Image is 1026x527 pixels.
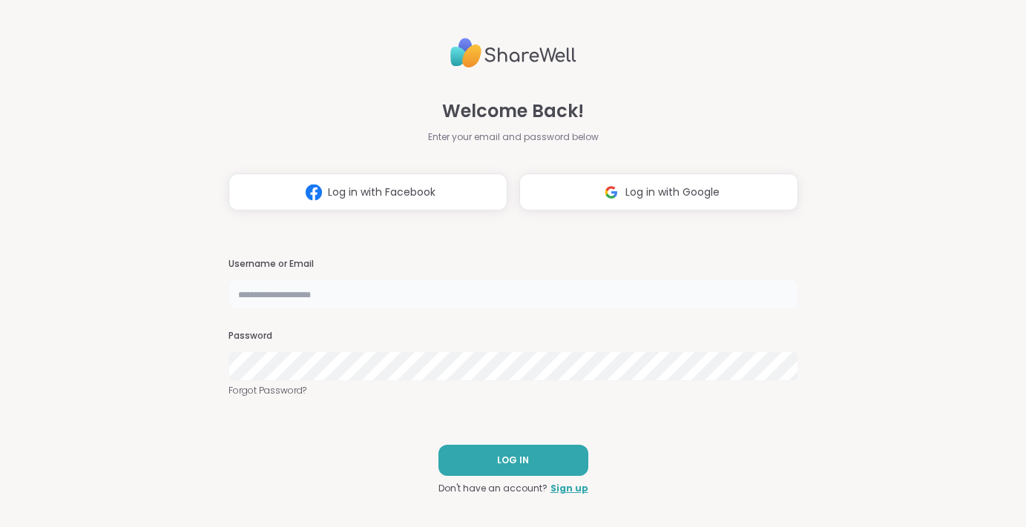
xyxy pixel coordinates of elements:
[228,384,798,397] a: Forgot Password?
[438,445,588,476] button: LOG IN
[228,258,798,271] h3: Username or Email
[450,32,576,74] img: ShareWell Logo
[597,179,625,206] img: ShareWell Logomark
[550,482,588,495] a: Sign up
[625,185,720,200] span: Log in with Google
[300,179,328,206] img: ShareWell Logomark
[442,98,584,125] span: Welcome Back!
[438,482,547,495] span: Don't have an account?
[497,454,529,467] span: LOG IN
[228,173,507,211] button: Log in with Facebook
[328,185,435,200] span: Log in with Facebook
[228,330,798,342] h3: Password
[519,173,798,211] button: Log in with Google
[428,130,599,144] span: Enter your email and password below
